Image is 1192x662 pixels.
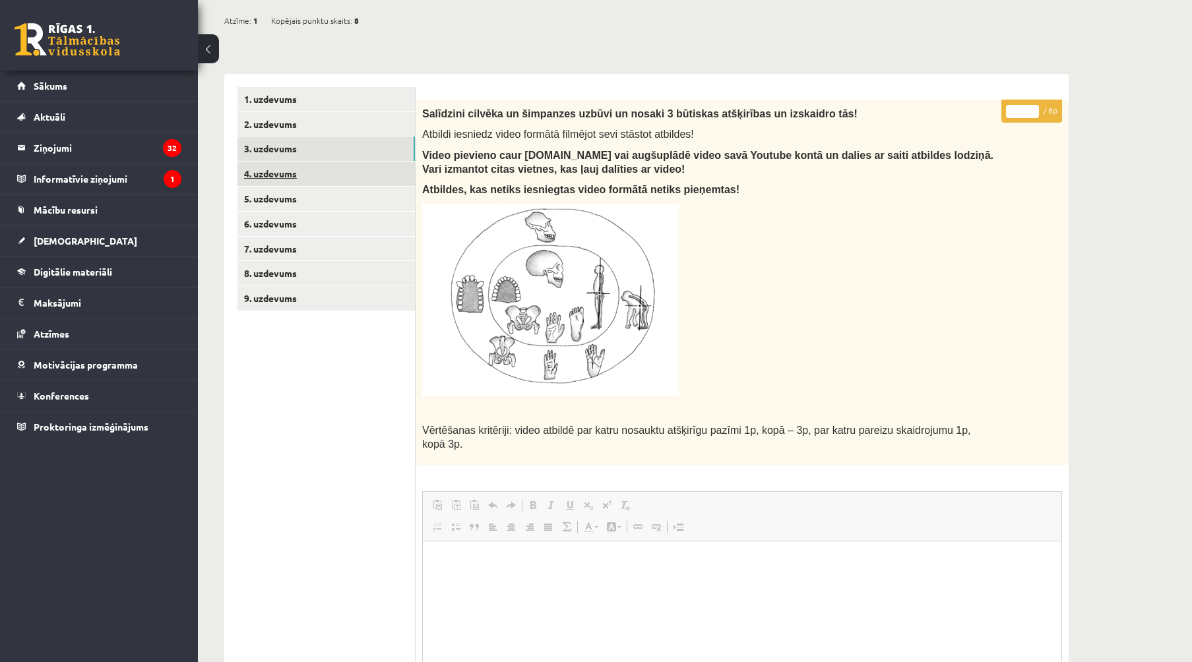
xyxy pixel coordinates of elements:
[34,204,98,216] span: Mācību resursi
[428,496,447,514] a: Вставить (Ctrl+V)
[579,496,598,514] a: Подстрочный индекс
[237,162,415,186] a: 4. uzdevums
[17,287,181,318] a: Maksājumi
[34,164,181,194] legend: Informatīvie ziņojumi
[237,286,415,311] a: 9. uzdevums
[17,349,181,380] a: Motivācijas programma
[237,212,415,236] a: 6. uzdevums
[17,102,181,132] a: Aktuāli
[17,380,181,411] a: Konferences
[34,359,138,371] span: Motivācijas programma
[579,518,602,535] a: Цвет текста
[224,11,251,30] span: Atzīme:
[1001,100,1062,123] p: / 6p
[34,266,112,278] span: Digitālie materiāli
[237,237,415,261] a: 7. uzdevums
[237,261,415,286] a: 8. uzdevums
[34,80,67,92] span: Sākums
[422,204,679,396] img: A drawing of human body parts Description automatically generated
[17,164,181,194] a: Informatīvie ziņojumi1
[561,496,579,514] a: Подчеркнутый (Ctrl+U)
[34,235,137,247] span: [DEMOGRAPHIC_DATA]
[557,518,576,535] a: Математика
[422,129,694,140] span: Atbildi iesniedz video formātā filmējot sevi stāstot atbildes!
[15,23,120,56] a: Rīgas 1. Tālmācības vidusskola
[17,133,181,163] a: Ziņojumi32
[17,226,181,256] a: [DEMOGRAPHIC_DATA]
[502,496,520,514] a: Повторить (Ctrl+Y)
[542,496,561,514] a: Курсив (Ctrl+I)
[17,318,181,349] a: Atzīmes
[465,518,484,535] a: Цитата
[17,411,181,442] a: Proktoringa izmēģinājums
[647,518,666,535] a: Убрать ссылку
[34,421,148,433] span: Proktoringa izmēģinājums
[34,111,65,123] span: Aktuāli
[17,71,181,101] a: Sākums
[616,496,635,514] a: Убрать форматирование
[447,496,465,514] a: Вставить только текст (Ctrl+Shift+V)
[422,425,971,450] span: Vērtēšanas kritēriji: video atbildē par katru nosauktu atšķirīgu pazīmi 1p, kopā – 3p, par katru ...
[669,518,687,535] a: Вставить разрыв страницы для печати
[163,139,181,157] i: 32
[17,256,181,287] a: Digitālie materiāli
[484,496,502,514] a: Отменить (Ctrl+Z)
[422,108,858,119] span: Salīdzini cilvēka un šimpanzes uzbūvi un nosaki 3 būtiskas atšķirības un izskaidro tās!
[237,136,415,161] a: 3. uzdevums
[237,87,415,111] a: 1. uzdevums
[354,11,359,30] span: 8
[502,518,520,535] a: По центру
[164,170,181,188] i: 1
[237,112,415,136] a: 2. uzdevums
[520,518,539,535] a: По правому краю
[271,11,352,30] span: Kopējais punktu skaits:
[17,195,181,225] a: Mācību resursi
[253,11,258,30] span: 1
[447,518,465,535] a: Вставить / удалить маркированный список
[484,518,502,535] a: По левому краю
[34,328,69,340] span: Atzīmes
[237,187,415,211] a: 5. uzdevums
[465,496,484,514] a: Вставить из Word
[428,518,447,535] a: Вставить / удалить нумерованный список
[34,390,89,402] span: Konferences
[34,133,181,163] legend: Ziņojumi
[629,518,647,535] a: Вставить/Редактировать ссылку (Ctrl+K)
[422,184,739,195] span: Atbildes, kas netiks iesniegtas video formātā netiks pieņemtas!
[34,287,181,318] legend: Maksājumi
[422,150,993,175] span: Video pievieno caur [DOMAIN_NAME] vai augšuplādē video savā Youtube kontā un dalies ar saiti atbi...
[539,518,557,535] a: По ширине
[598,496,616,514] a: Надстрочный индекс
[602,518,625,535] a: Цвет фона
[524,496,542,514] a: Полужирный (Ctrl+B)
